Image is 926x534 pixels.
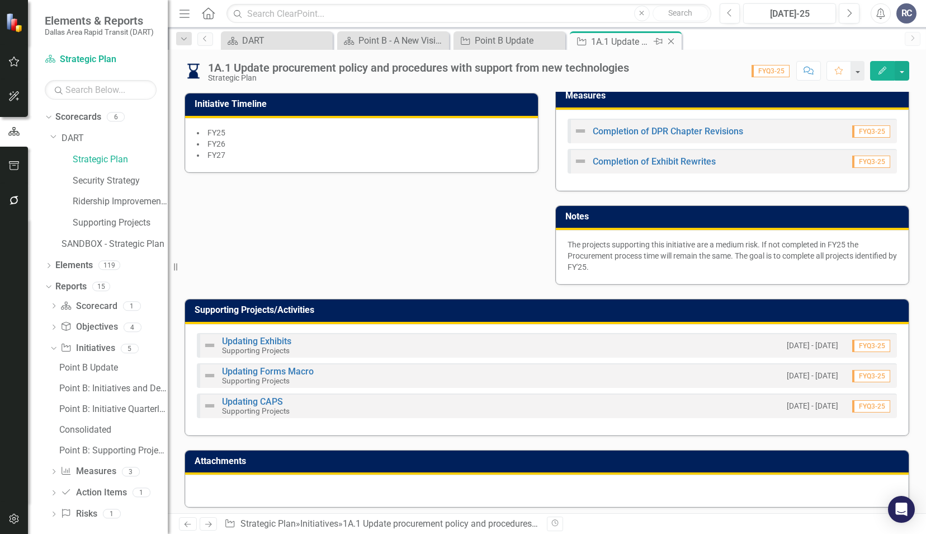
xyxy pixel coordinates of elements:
a: Measures [60,465,116,478]
div: 1 [123,301,141,311]
span: FYQ3-25 [852,400,890,413]
div: 5 [121,344,139,353]
a: Strategic Plan [73,153,168,166]
div: Point B: Initiatives and Descriptions [59,383,168,394]
p: The projects supporting this initiative are a medium risk. If not completed in FY25 the Procureme... [568,239,897,273]
a: DART [62,132,168,145]
input: Search Below... [45,80,157,100]
a: Strategic Plan [45,53,157,66]
span: FYQ3-25 [852,340,890,352]
h3: Initiative Timeline [195,99,532,109]
a: Updating CAPS [222,396,283,407]
div: 1 [133,488,150,498]
div: 119 [98,261,120,270]
a: Scorecards [55,111,101,124]
input: Search ClearPoint... [226,4,711,24]
small: [DATE] - [DATE] [787,371,838,381]
span: FYQ3-25 [852,370,890,382]
a: Objectives [60,321,117,334]
a: Point B - A New Vision for Mobility in [GEOGRAPHIC_DATA][US_STATE] [340,34,446,48]
small: [DATE] - [DATE] [787,340,838,351]
div: 1 [103,509,121,519]
a: Point B: Initiatives and Descriptions [56,380,168,397]
span: FY25 [207,128,225,137]
button: Search [653,6,708,21]
div: 6 [107,113,125,122]
span: FYQ3-25 [752,65,790,77]
div: 1A.1 Update procurement policy and procedures with support from new technologies [591,35,651,49]
div: Strategic Plan [208,74,629,82]
span: FY26 [207,139,225,148]
div: Point B: Initiative Quarterly Summary by Executive Lead & PM [59,404,168,414]
a: Ridership Improvement Funds [73,195,168,208]
a: Initiatives [300,518,338,529]
small: Supporting Projects [222,346,290,355]
div: 4 [124,322,141,332]
div: DART [242,34,330,48]
small: Dallas Area Rapid Transit (DART) [45,27,154,36]
div: Point B - A New Vision for Mobility in [GEOGRAPHIC_DATA][US_STATE] [358,34,446,48]
span: Elements & Reports [45,14,154,27]
a: Consolidated [56,421,168,439]
a: Risks [60,508,97,521]
a: Updating Forms Macro [222,366,314,377]
div: Consolidated [59,425,168,435]
a: Completion of Exhibit Rewrites [593,156,716,167]
h3: Notes [565,212,903,222]
small: Supporting Projects [222,406,290,415]
div: 1A.1 Update procurement policy and procedures with support from new technologies [343,518,675,529]
button: RC [896,3,916,24]
small: [DATE] - [DATE] [787,401,838,411]
img: Not Defined [203,339,216,352]
div: [DATE]-25 [747,7,832,21]
div: 15 [92,282,110,291]
a: Strategic Plan [240,518,296,529]
img: Not Defined [574,154,587,168]
span: Search [668,8,692,17]
a: SANDBOX - Strategic Plan [62,238,168,251]
div: Point B: Supporting Projects + Summary [59,446,168,456]
img: In Progress [185,62,202,80]
img: Not Defined [203,399,216,413]
a: Scorecard [60,300,117,313]
a: Action Items [60,486,126,499]
div: Open Intercom Messenger [888,496,915,523]
a: Point B Update [56,359,168,377]
a: Point B Update [456,34,563,48]
img: Not Defined [203,369,216,382]
div: 1A.1 Update procurement policy and procedures with support from new technologies [208,62,629,74]
div: Point B Update [59,363,168,373]
a: Supporting Projects [73,217,168,229]
a: Security Strategy [73,175,168,188]
span: FYQ3-25 [852,125,890,138]
a: Point B: Initiative Quarterly Summary by Executive Lead & PM [56,400,168,418]
a: Updating Exhibits [222,336,291,346]
h3: Supporting Projects/Activities [195,305,903,315]
div: 3 [122,467,140,476]
div: Point B Update [475,34,563,48]
img: Not Defined [574,124,587,138]
a: Completion of DPR Chapter Revisions [593,126,743,137]
img: ClearPoint Strategy [6,12,25,32]
div: » » [224,518,538,531]
a: Reports [55,280,87,293]
h3: Measures [565,91,903,101]
span: FYQ3-25 [852,156,890,168]
a: Elements [55,259,93,272]
a: Point B: Supporting Projects + Summary [56,442,168,460]
h3: Attachments [195,456,903,466]
a: Initiatives [60,342,115,355]
button: [DATE]-25 [743,3,836,24]
span: FY27 [207,151,225,160]
small: Supporting Projects [222,376,290,385]
a: DART [224,34,330,48]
